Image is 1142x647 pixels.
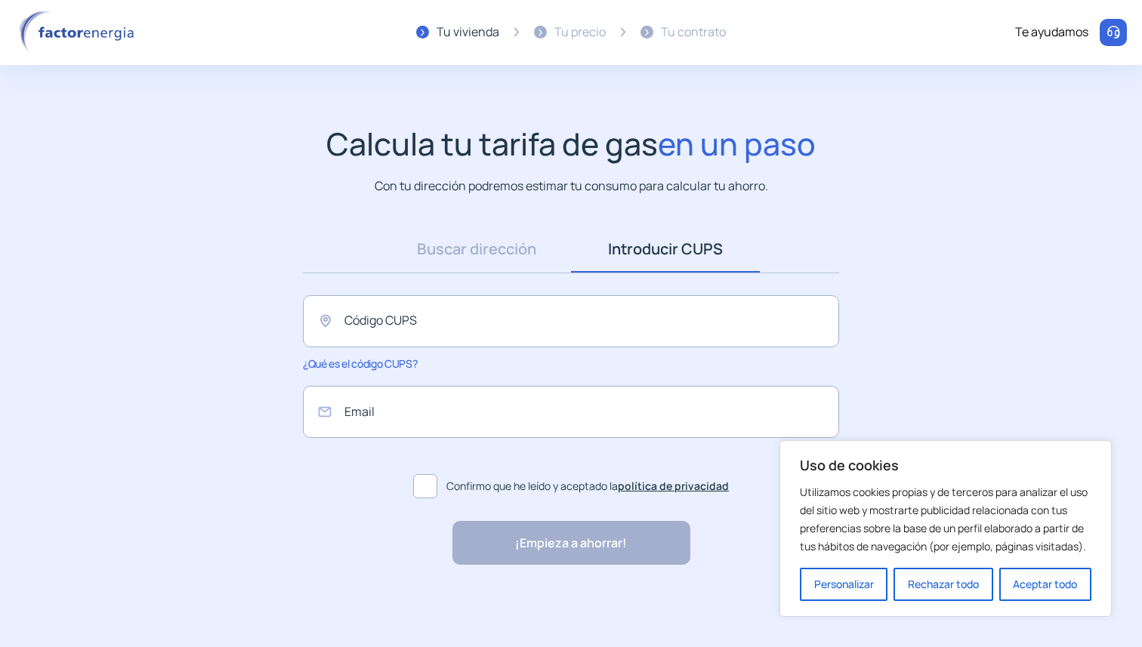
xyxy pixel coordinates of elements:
span: en un paso [658,122,816,165]
h1: Calcula tu tarifa de gas [326,125,816,162]
a: Introducir CUPS [571,226,760,273]
div: Tu vivienda [437,23,499,42]
button: Personalizar [800,568,887,601]
img: logo factor [15,11,144,54]
button: Rechazar todo [894,568,992,601]
a: Buscar dirección [382,226,571,273]
span: Confirmo que he leído y aceptado la [446,478,729,494]
div: Te ayudamos [1015,23,1088,42]
a: política de privacidad [618,479,729,493]
p: Uso de cookies [800,456,1091,474]
div: Uso de cookies [779,440,1112,617]
img: llamar [1106,25,1121,40]
div: Tu contrato [661,23,726,42]
div: Tu precio [554,23,606,42]
button: Aceptar todo [999,568,1091,601]
p: Con tu dirección podremos estimar tu consumo para calcular tu ahorro. [375,177,768,196]
span: ¿Qué es el código CUPS? [303,356,417,371]
p: Utilizamos cookies propias y de terceros para analizar el uso del sitio web y mostrarte publicida... [800,483,1091,556]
